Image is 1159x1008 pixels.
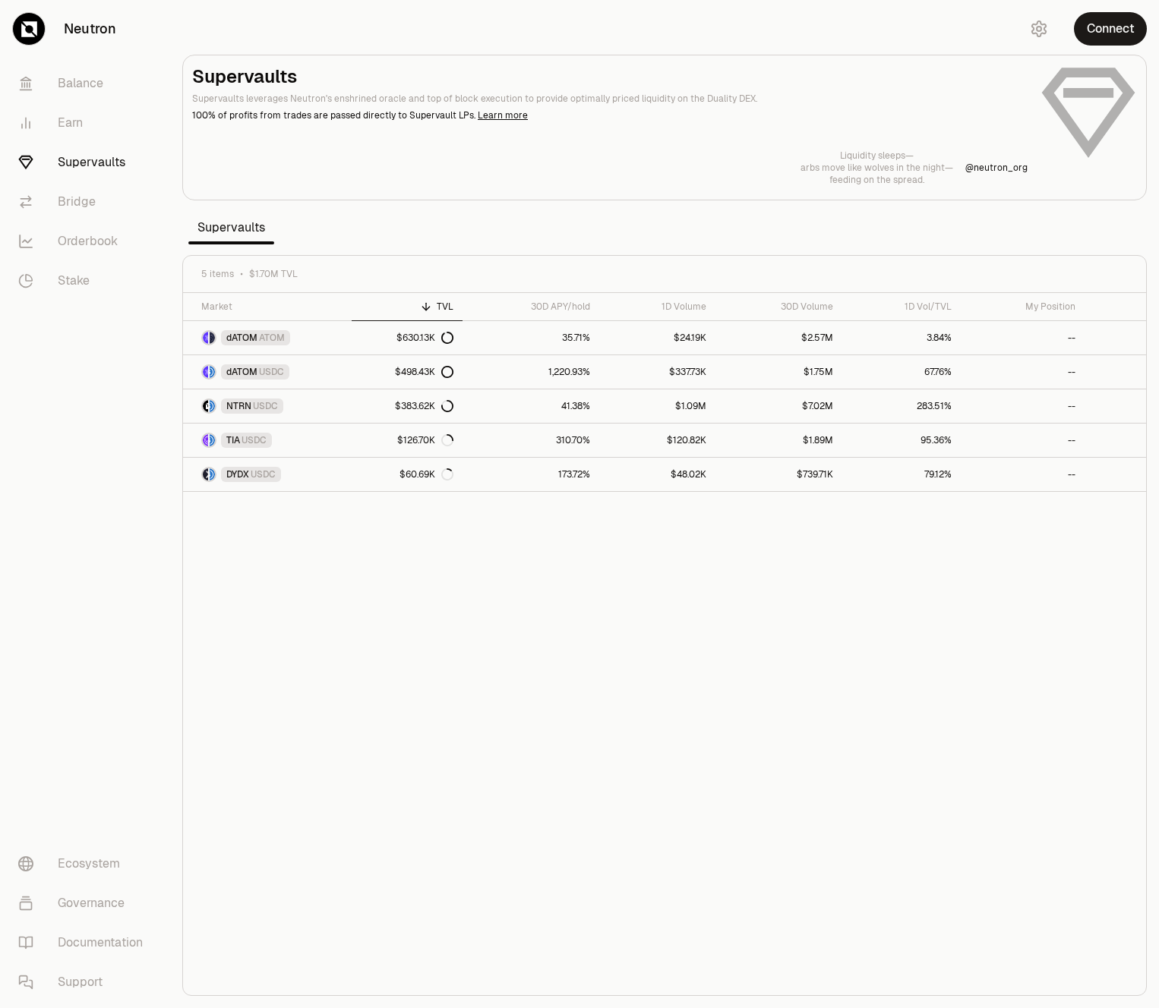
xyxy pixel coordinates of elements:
a: 1,220.93% [463,355,599,389]
img: NTRN Logo [203,400,208,412]
img: USDC Logo [210,400,215,412]
span: NTRN [226,400,251,412]
a: Liquidity sleeps—arbs move like wolves in the night—feeding on the spread. [801,150,953,186]
img: USDC Logo [210,434,215,446]
a: 41.38% [463,389,599,423]
a: -- [961,424,1084,457]
a: $630.13K [352,321,463,354]
a: $1.75M [715,355,842,389]
a: $60.69K [352,458,463,491]
a: Documentation [6,923,164,962]
img: USDC Logo [210,366,215,378]
p: 100% of profits from trades are passed directly to Supervault LPs. [192,109,1028,122]
a: $337.73K [599,355,715,389]
a: 3.84% [842,321,962,354]
a: $498.43K [352,355,463,389]
p: @ neutron_org [965,162,1028,174]
a: NTRN LogoUSDC LogoNTRNUSDC [183,389,352,423]
a: Learn more [478,109,528,121]
a: Bridge [6,182,164,222]
a: 173.72% [463,458,599,491]
a: 283.51% [842,389,962,423]
a: dATOM LogoATOM LogodATOMATOM [183,321,352,354]
img: USDC Logo [210,468,215,480]
span: USDC [259,366,284,378]
a: @neutron_org [965,162,1028,174]
p: Supervaults leverages Neutron's enshrined oracle and top of block execution to provide optimally ... [192,92,1028,106]
span: dATOM [226,332,257,344]
span: DYDX [226,468,249,480]
a: -- [961,389,1084,423]
a: Ecosystem [6,844,164,884]
a: DYDX LogoUSDC LogoDYDXUSDC [183,458,352,491]
a: $126.70K [352,424,463,457]
span: $1.70M TVL [249,268,298,280]
span: USDC [253,400,278,412]
a: Stake [6,261,164,301]
span: Supervaults [188,213,274,243]
span: dATOM [226,366,257,378]
a: Governance [6,884,164,923]
a: 67.76% [842,355,962,389]
span: USDC [251,468,276,480]
a: $2.57M [715,321,842,354]
div: $498.43K [395,366,453,378]
a: $1.89M [715,424,842,457]
div: Market [201,301,343,313]
h2: Supervaults [192,65,1028,89]
div: 30D Volume [725,301,833,313]
a: -- [961,458,1084,491]
a: $24.19K [599,321,715,354]
div: $126.70K [397,434,453,446]
a: $120.82K [599,424,715,457]
a: $7.02M [715,389,842,423]
span: 5 items [201,268,234,280]
span: USDC [242,434,267,446]
img: ATOM Logo [210,332,215,344]
img: DYDX Logo [203,468,208,480]
span: ATOM [259,332,285,344]
div: 1D Vol/TVL [851,301,952,313]
img: TIA Logo [203,434,208,446]
p: Liquidity sleeps— [801,150,953,162]
img: dATOM Logo [203,366,208,378]
a: $383.62K [352,389,463,423]
p: feeding on the spread. [801,174,953,186]
a: Earn [6,103,164,143]
div: My Position [970,301,1075,313]
a: dATOM LogoUSDC LogodATOMUSDC [183,355,352,389]
a: TIA LogoUSDC LogoTIAUSDC [183,424,352,457]
a: 95.36% [842,424,962,457]
div: $383.62K [395,400,453,412]
div: 1D Volume [608,301,706,313]
a: 79.12% [842,458,962,491]
a: 35.71% [463,321,599,354]
a: Support [6,962,164,1002]
a: $1.09M [599,389,715,423]
a: -- [961,355,1084,389]
a: Supervaults [6,143,164,182]
div: 30D APY/hold [472,301,590,313]
a: Orderbook [6,222,164,261]
span: TIA [226,434,240,446]
button: Connect [1074,12,1147,46]
a: $739.71K [715,458,842,491]
img: dATOM Logo [203,332,208,344]
p: arbs move like wolves in the night— [801,162,953,174]
a: -- [961,321,1084,354]
div: $630.13K [396,332,453,344]
a: $48.02K [599,458,715,491]
a: Balance [6,64,164,103]
a: 310.70% [463,424,599,457]
div: TVL [361,301,454,313]
div: $60.69K [399,468,453,480]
